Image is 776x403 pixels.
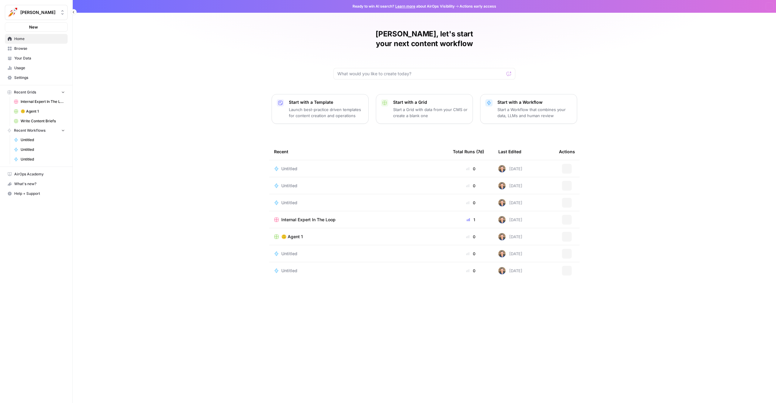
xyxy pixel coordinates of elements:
[21,99,65,104] span: Internal Expert In The Loop
[498,267,506,274] img: 50s1itr6iuawd1zoxsc8bt0iyxwq
[5,44,68,53] a: Browse
[281,268,297,274] span: Untitled
[498,199,522,206] div: [DATE]
[498,143,521,160] div: Last Edited
[393,99,468,105] p: Start with a Grid
[14,90,36,95] span: Recent Grids
[5,5,68,20] button: Workspace: Alex Testing
[453,268,489,274] div: 0
[281,234,303,240] span: 🙃 Agent 1
[11,116,68,126] a: Write Content Briefs
[5,179,68,189] button: What's new?
[281,183,297,189] span: Untitled
[5,73,68,83] a: Settings
[453,166,489,172] div: 0
[21,147,65,152] span: Untitled
[559,143,575,160] div: Actions
[289,107,363,119] p: Launch best-practice driven templates for content creation and operations
[29,24,38,30] span: New
[498,216,522,223] div: [DATE]
[281,200,297,206] span: Untitled
[274,183,443,189] a: Untitled
[460,4,496,9] span: Actions early access
[5,53,68,63] a: Your Data
[5,34,68,44] a: Home
[274,251,443,257] a: Untitled
[5,63,68,73] a: Usage
[453,251,489,257] div: 0
[14,171,65,177] span: AirOps Academy
[498,250,506,257] img: 50s1itr6iuawd1zoxsc8bt0iyxwq
[497,99,572,105] p: Start with a Workflow
[393,107,468,119] p: Start a Grid with data from your CMS or create a blank one
[353,4,455,9] span: Ready to win AI search? about AirOps Visibility
[5,169,68,179] a: AirOps Academy
[376,94,473,124] button: Start with a GridStart a Grid with data from your CMS or create a blank one
[281,217,336,223] span: Internal Expert In The Loop
[272,94,369,124] button: Start with a TemplateLaunch best-practice driven templates for content creation and operations
[11,154,68,164] a: Untitled
[5,88,68,97] button: Recent Grids
[5,22,68,32] button: New
[5,189,68,198] button: Help + Support
[395,4,415,8] a: Learn more
[14,128,45,133] span: Recent Workflows
[11,135,68,145] a: Untitled
[14,46,65,51] span: Browse
[498,233,506,240] img: 50s1itr6iuawd1zoxsc8bt0iyxwq
[289,99,363,105] p: Start with a Template
[497,107,572,119] p: Start a Workflow that combines your data, LLMs and human review
[274,217,443,223] a: Internal Expert In The Loop
[274,143,443,160] div: Recent
[498,267,522,274] div: [DATE]
[14,191,65,196] span: Help + Support
[498,199,506,206] img: 50s1itr6iuawd1zoxsc8bt0iyxwq
[14,36,65,42] span: Home
[14,75,65,80] span: Settings
[5,179,67,188] div: What's new?
[14,56,65,61] span: Your Data
[453,183,489,189] div: 0
[274,200,443,206] a: Untitled
[21,157,65,162] span: Untitled
[21,109,65,114] span: 🙃 Agent 1
[480,94,577,124] button: Start with a WorkflowStart a Workflow that combines your data, LLMs and human review
[11,107,68,116] a: 🙃 Agent 1
[7,7,18,18] img: Alex Testing Logo
[21,118,65,124] span: Write Content Briefs
[498,165,506,172] img: 50s1itr6iuawd1zoxsc8bt0iyxwq
[498,216,506,223] img: 50s1itr6iuawd1zoxsc8bt0iyxwq
[453,217,489,223] div: 1
[498,233,522,240] div: [DATE]
[498,182,522,189] div: [DATE]
[453,143,484,160] div: Total Runs (7d)
[281,251,297,257] span: Untitled
[498,250,522,257] div: [DATE]
[453,234,489,240] div: 0
[333,29,515,49] h1: [PERSON_NAME], let's start your next content workflow
[498,182,506,189] img: 50s1itr6iuawd1zoxsc8bt0iyxwq
[453,200,489,206] div: 0
[274,166,443,172] a: Untitled
[337,71,504,77] input: What would you like to create today?
[21,137,65,143] span: Untitled
[274,268,443,274] a: Untitled
[281,166,297,172] span: Untitled
[14,65,65,71] span: Usage
[498,165,522,172] div: [DATE]
[20,9,57,15] span: [PERSON_NAME]
[11,145,68,154] a: Untitled
[274,234,443,240] a: 🙃 Agent 1
[5,126,68,135] button: Recent Workflows
[11,97,68,107] a: Internal Expert In The Loop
